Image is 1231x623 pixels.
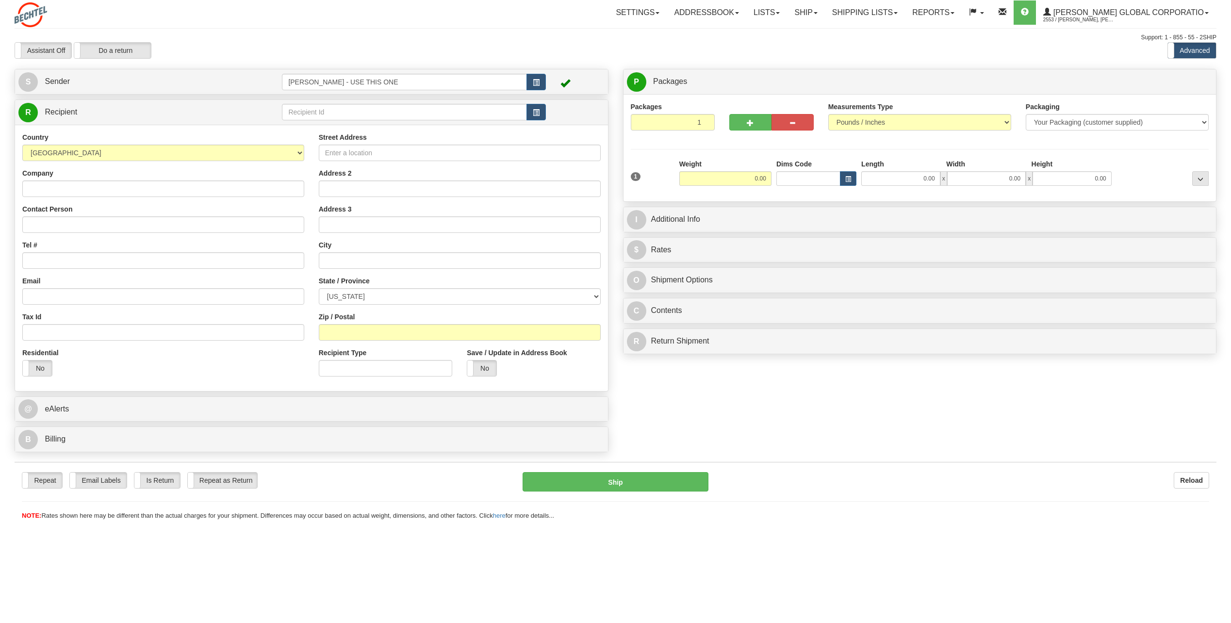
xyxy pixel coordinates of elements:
label: State / Province [319,276,370,286]
label: Tel # [22,240,37,250]
a: CContents [627,301,1213,321]
span: NOTE: [22,512,41,519]
img: logo2553.jpg [15,2,47,27]
b: Reload [1180,476,1203,484]
span: 2553 / [PERSON_NAME], [PERSON_NAME] [1043,15,1116,25]
a: Lists [746,0,787,25]
label: Dims Code [776,159,812,169]
a: Reports [905,0,962,25]
a: RReturn Shipment [627,331,1213,351]
label: Country [22,132,49,142]
span: I [627,210,646,230]
span: $ [627,240,646,260]
span: Recipient [45,108,77,116]
label: Repeat [22,473,62,488]
span: R [627,332,646,351]
label: Packaging [1026,102,1060,112]
label: Packages [631,102,662,112]
span: [PERSON_NAME] Global Corporatio [1051,8,1204,16]
input: Sender Id [282,74,526,90]
input: Recipient Id [282,104,526,120]
span: O [627,271,646,290]
label: Company [22,168,53,178]
span: Sender [45,77,70,85]
span: S [18,72,38,92]
div: Rates shown here may be different than the actual charges for your shipment. Differences may occu... [15,511,1216,521]
a: $Rates [627,240,1213,260]
label: Repeat as Return [188,473,257,488]
a: B Billing [18,429,605,449]
span: C [627,301,646,321]
div: ... [1192,171,1209,186]
label: Email [22,276,40,286]
label: Contact Person [22,204,72,214]
a: Shipping lists [825,0,905,25]
span: B [18,430,38,449]
label: Height [1032,159,1053,169]
label: No [23,361,52,376]
label: Measurements Type [828,102,893,112]
a: P Packages [627,72,1213,92]
span: 1 [631,172,641,181]
a: Addressbook [667,0,746,25]
span: x [940,171,947,186]
span: R [18,103,38,122]
label: No [467,361,496,376]
span: P [627,72,646,92]
label: Email Labels [70,473,127,488]
span: x [1026,171,1033,186]
a: Ship [787,0,824,25]
label: Save / Update in Address Book [467,348,567,358]
span: Billing [45,435,66,443]
label: Address 2 [319,168,352,178]
button: Ship [523,472,708,492]
label: Recipient Type [319,348,367,358]
label: Zip / Postal [319,312,355,322]
label: Is Return [134,473,180,488]
input: Enter a location [319,145,601,161]
div: Support: 1 - 855 - 55 - 2SHIP [15,33,1216,42]
label: Tax Id [22,312,41,322]
button: Reload [1174,472,1209,489]
a: [PERSON_NAME] Global Corporatio 2553 / [PERSON_NAME], [PERSON_NAME] [1036,0,1216,25]
a: @ eAlerts [18,399,605,419]
label: Advanced [1168,43,1216,58]
label: Address 3 [319,204,352,214]
label: City [319,240,331,250]
span: @ [18,399,38,419]
span: eAlerts [45,405,69,413]
a: IAdditional Info [627,210,1213,230]
a: Settings [608,0,667,25]
label: Street Address [319,132,367,142]
label: Weight [679,159,702,169]
label: Length [861,159,884,169]
a: S Sender [18,72,282,92]
label: Width [946,159,965,169]
a: R Recipient [18,102,253,122]
a: OShipment Options [627,270,1213,290]
a: here [493,512,506,519]
label: Do a return [74,43,151,58]
label: Assistant Off [15,43,71,58]
span: Packages [653,77,687,85]
label: Residential [22,348,59,358]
